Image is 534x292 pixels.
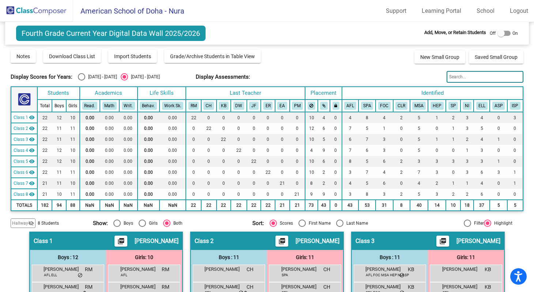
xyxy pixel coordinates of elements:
td: 0.00 [159,112,186,123]
td: 6 [318,156,330,167]
td: 1 [490,134,507,145]
td: 3 [428,167,446,178]
td: 22 [261,167,275,178]
td: 0 [247,145,261,156]
td: 0 [247,123,261,134]
th: Keep with teacher [330,100,342,112]
td: 0 [217,156,231,167]
td: 3 [460,112,474,123]
mat-icon: visibility [29,158,35,164]
td: 5 [358,156,376,167]
td: 0.00 [138,134,159,145]
td: 22 [186,112,201,123]
td: 0 [507,123,523,134]
td: 12 [52,112,66,123]
td: 0.00 [80,156,100,167]
td: 10 [305,112,317,123]
span: Class 5 [14,158,28,165]
button: ER [263,102,273,110]
td: 0 [507,134,523,145]
td: 0.00 [119,156,138,167]
td: 0.00 [138,112,159,123]
th: Focus concerns [376,100,393,112]
td: 8 [358,112,376,123]
td: 0 [446,167,460,178]
th: Emily Ryan [261,100,275,112]
td: 0 [275,145,290,156]
td: 0 [247,134,261,145]
th: Emily Allmandinger [275,100,290,112]
td: 2 [460,134,474,145]
td: 0 [290,112,305,123]
td: 0.00 [138,167,159,178]
td: 0 [330,112,342,123]
button: MSA [412,102,426,110]
button: Math [102,102,117,110]
td: 11 [66,167,80,178]
td: 0 [393,145,410,156]
td: 0 [261,134,275,145]
button: EA [277,102,287,110]
button: PM [292,102,303,110]
td: 12 [305,123,317,134]
td: 1 [428,112,446,123]
td: 5 [474,123,490,134]
td: 0 [247,112,261,123]
td: 0 [217,178,231,189]
button: Print Students Details [436,236,449,247]
td: 7 [358,134,376,145]
td: 0 [330,145,342,156]
th: Spanish [358,100,376,112]
td: 0.00 [80,178,100,189]
td: 0.00 [119,178,138,189]
td: 5 [358,123,376,134]
span: Class 3 [14,136,28,143]
td: 0 [186,123,201,134]
td: 11 [66,134,80,145]
td: 8 [342,156,359,167]
mat-icon: visibility [29,147,35,153]
button: ASP [492,102,505,110]
th: Total [37,100,52,112]
th: Boys [52,100,66,112]
td: 3 [474,156,490,167]
td: 7 [342,145,359,156]
td: 3 [342,167,359,178]
span: On [512,30,518,37]
th: Arabic Foreign Language [342,100,359,112]
td: 2 [393,112,410,123]
td: 0 [330,156,342,167]
td: 0 [247,178,261,189]
td: 0 [186,134,201,145]
td: 0.00 [80,123,100,134]
mat-icon: visibility [29,115,35,120]
span: New Small Group [420,54,459,60]
th: Paul Morais [290,100,305,112]
span: Class 6 [14,169,28,176]
span: Import Students [114,53,151,59]
td: 0 [490,112,507,123]
td: 0.00 [119,167,138,178]
td: 10 [66,145,80,156]
td: 0.00 [80,112,100,123]
td: 0.00 [100,145,119,156]
td: 0.00 [119,123,138,134]
td: 0.00 [100,156,119,167]
td: 10 [66,178,80,189]
mat-icon: picture_as_pdf [439,237,447,248]
td: 4 [305,145,317,156]
div: [DATE] - [DATE] [128,74,160,80]
td: 0.00 [159,134,186,145]
td: 5 [410,134,428,145]
button: Notes [11,50,36,63]
td: Emily Allmandinger - No Class Name [11,178,37,189]
td: 0 [275,156,290,167]
td: 22 [201,123,217,134]
td: 0 [217,145,231,156]
td: 22 [247,156,261,167]
mat-icon: visibility [29,136,35,142]
th: Caroline Hodgson [201,100,217,112]
a: Logout [504,5,534,17]
td: 1 [376,123,393,134]
th: Deborah Williams [231,100,247,112]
